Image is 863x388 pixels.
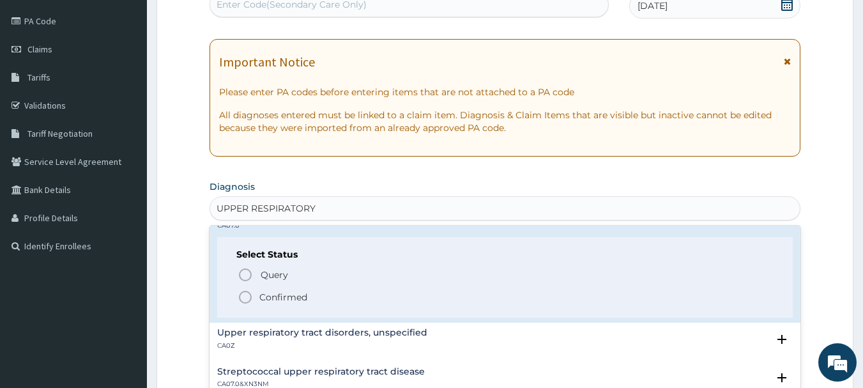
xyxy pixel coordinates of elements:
[238,290,253,305] i: status option filled
[774,332,790,347] i: open select status
[74,114,176,243] span: We're online!
[24,64,52,96] img: d_794563401_company_1708531726252_794563401
[66,72,215,88] div: Chat with us now
[219,109,791,134] p: All diagnoses entered must be linked to a claim item. Diagnosis & Claim Items that are visible bu...
[217,367,425,376] h4: Streptococcal upper respiratory tract disease
[238,267,253,283] i: status option query
[217,341,427,350] p: CA0Z
[219,55,315,69] h1: Important Notice
[219,86,791,98] p: Please enter PA codes before entering items that are not attached to a PA code
[210,6,240,37] div: Minimize live chat window
[6,255,243,300] textarea: Type your message and hit 'Enter'
[27,43,52,55] span: Claims
[236,250,774,260] h6: Select Status
[217,328,427,338] h4: Upper respiratory tract disorders, unspecified
[259,291,307,304] p: Confirmed
[27,72,50,83] span: Tariffs
[774,370,790,385] i: open select status
[261,268,288,281] span: Query
[210,180,255,193] label: Diagnosis
[217,221,404,230] p: CA07.0
[27,128,93,139] span: Tariff Negotiation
